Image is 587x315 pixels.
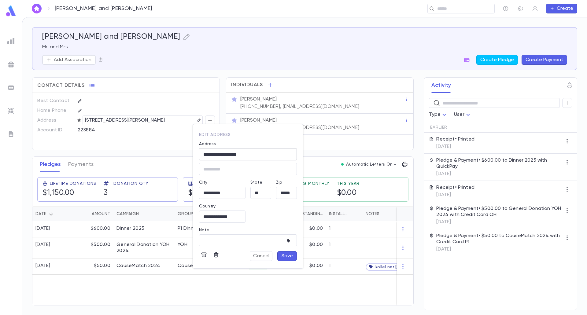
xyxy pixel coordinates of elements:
[199,204,216,209] label: Country
[250,180,262,185] label: State
[199,133,231,137] span: edit address
[199,180,208,185] label: City
[250,251,272,261] button: Cancel
[276,180,282,185] label: Zip
[199,141,216,146] label: Address
[199,228,209,233] label: Note
[277,251,297,261] button: Save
